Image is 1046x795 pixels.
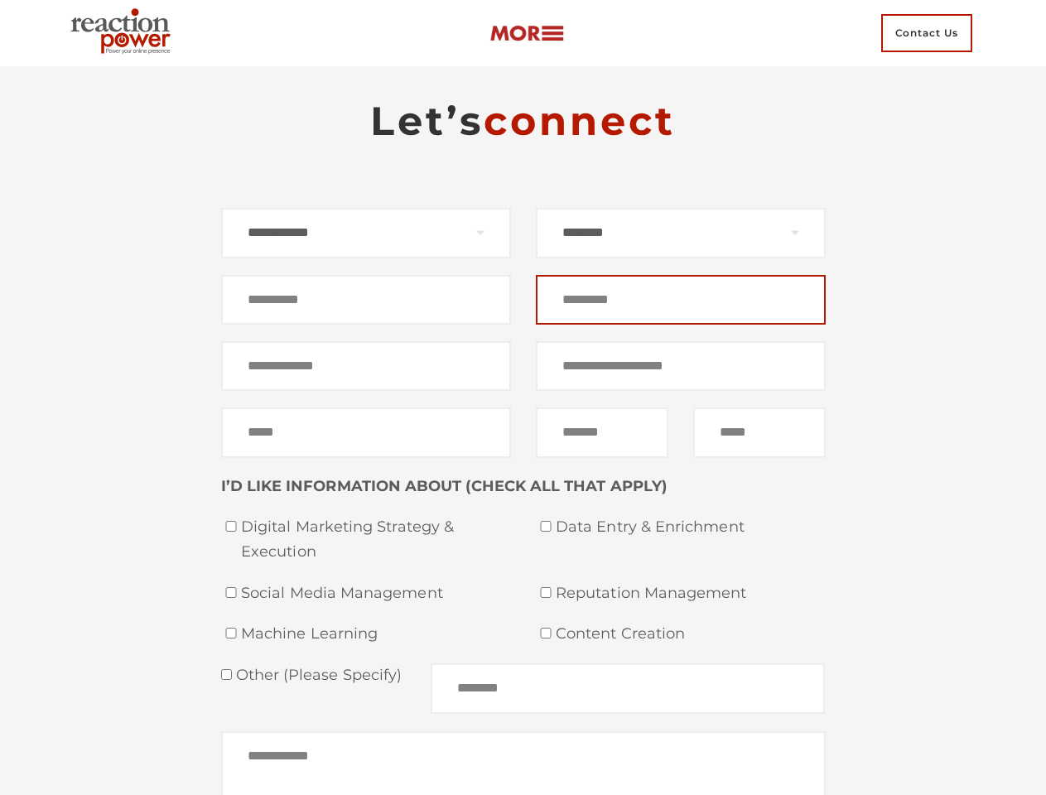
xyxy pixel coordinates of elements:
span: connect [484,97,676,145]
span: Contact Us [881,14,972,52]
span: Content Creation [556,622,826,647]
h2: Let’s [221,96,826,146]
img: more-btn.png [489,24,564,43]
span: Reputation Management [556,581,826,606]
img: Executive Branding | Personal Branding Agency [64,3,184,63]
strong: I’D LIKE INFORMATION ABOUT (CHECK ALL THAT APPLY) [221,477,668,495]
span: Machine Learning [241,622,511,647]
span: Social Media Management [241,581,511,606]
span: Other (please specify) [232,666,402,684]
span: Data Entry & Enrichment [556,515,826,540]
span: Digital Marketing Strategy & Execution [241,515,511,564]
